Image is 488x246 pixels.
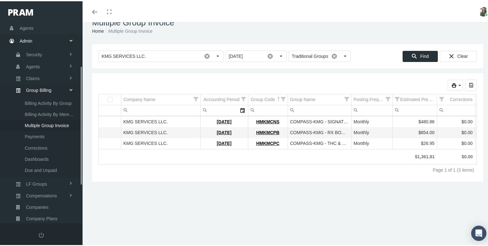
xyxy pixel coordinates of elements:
[8,8,33,14] img: PRAM_20_x_78.png
[204,95,240,101] div: Accounting Period
[351,104,392,115] td: Filter cell
[392,104,437,115] td: Filter cell
[20,34,32,46] span: Admin
[25,130,44,141] span: Payments
[395,128,435,134] div: $854.00
[26,177,47,188] span: LF Groups
[437,93,475,104] td: Column Corrections
[26,48,42,59] span: Security
[201,104,237,114] input: Filter cell
[340,50,351,60] div: Select
[241,96,246,100] span: Show filter options for column 'Accounting Period'
[395,139,435,145] div: $26.95
[471,224,486,240] div: Open Intercom Messenger
[25,141,48,152] span: Corrections
[121,104,200,115] td: Filter cell
[400,95,435,101] div: Estimated Premium Due
[440,50,477,61] div: Clear
[98,163,477,174] div: Page Navigation
[276,50,286,60] div: Select
[104,26,152,33] li: Multiple Group Invoice
[98,78,477,90] div: Data grid toolbar
[395,96,399,100] span: Show filter options for column 'Estimated Premium Due'
[437,104,475,115] td: Filter cell
[194,96,198,100] span: Show filter options for column 'Company Name'
[237,104,248,114] div: Select
[288,93,351,104] td: Column Group Name
[450,95,473,101] div: Corrections
[121,137,200,148] td: KMG SERVICES LLC.
[437,104,475,114] input: Filter cell
[212,50,223,60] div: Select
[392,93,437,104] td: Column Estimated Premium Due
[395,118,435,124] div: $480.86
[121,126,200,137] td: KMG SERVICES LLC.
[20,21,34,33] span: Agents
[403,50,438,61] div: Find
[465,78,477,90] div: Export all data to Excel
[439,118,473,124] div: $0.00
[354,95,385,101] div: Posting Frequency
[25,119,69,130] span: Multiple Group Invoice
[98,78,477,174] div: Data grid
[256,140,279,145] a: HMKMCPC
[256,129,279,134] a: HMKMCPB
[200,104,248,115] td: Filter cell
[420,52,429,58] span: Find
[26,201,49,211] span: Companies
[248,104,288,114] input: Filter cell
[288,104,351,115] td: Filter cell
[439,128,473,134] div: $0.00
[26,189,57,200] span: Compensations
[25,108,76,119] span: Billing Activity By Member
[288,126,351,137] td: COMPASS-KMG - RX BOOST
[25,97,72,107] span: Billing Activity By Group
[200,93,248,104] td: Column Accounting Period
[448,79,463,89] div: print
[290,95,316,101] div: Group Name
[107,96,112,101] div: Select all
[395,153,435,159] div: $1,361.81
[351,126,392,137] td: Monthly
[288,115,351,126] td: COMPASS-KMG - SIGNATURE
[351,137,392,148] td: Monthly
[457,52,468,58] span: Clear
[386,96,390,100] span: Show filter options for column 'Posting Frequency'
[217,118,231,123] a: [DATE]
[288,104,351,114] input: Filter cell
[433,166,474,171] div: Page 1 of 1 (3 items)
[26,212,57,223] span: Company Plans
[248,93,288,104] td: Column Group Code
[281,96,285,100] span: Show filter options for column 'Group Code'
[288,137,351,148] td: COMPASS-KMG - THC & CBD PLAN
[92,17,483,26] h1: Multiple Group Invoice
[439,96,444,100] span: Show filter options for column 'Corrections'
[393,104,437,114] input: Filter cell
[26,72,40,83] span: Claims
[251,95,275,101] div: Group Code
[351,93,392,104] td: Column Posting Frequency
[439,139,473,145] div: $0.00
[217,129,231,134] a: [DATE]
[217,140,231,145] a: [DATE]
[351,104,392,114] input: Filter cell
[124,95,156,101] div: Company Name
[26,84,51,94] span: Group Billing
[92,27,104,32] a: Home
[256,118,279,123] a: HMKMCNS
[25,153,49,163] span: Dashboards
[448,79,463,89] div: Print Multiple Group Invoice
[439,153,473,159] div: $0.00
[478,6,488,15] img: S_Profile_Picture_15372.jpg
[25,164,57,174] span: Due and Unpaid
[121,115,200,126] td: KMG SERVICES LLC.
[344,96,349,100] span: Show filter options for column 'Group Name'
[26,60,40,71] span: Agents
[248,104,288,115] td: Filter cell
[121,93,200,104] td: Column Company Name
[351,115,392,126] td: Monthly
[121,104,200,114] input: Filter cell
